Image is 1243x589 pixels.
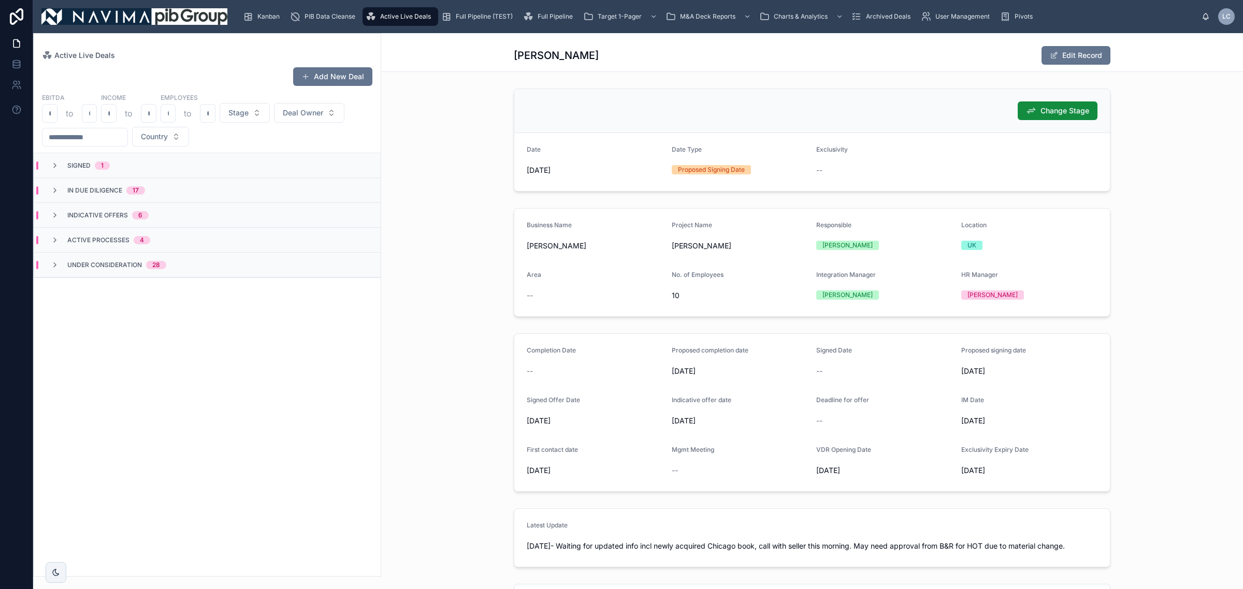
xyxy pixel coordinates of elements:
div: 28 [152,261,160,269]
a: Active Live Deals [363,7,438,26]
a: Active Live Deals [42,50,115,61]
label: Employees [161,93,198,102]
span: Proposed signing date [961,346,1026,354]
p: to [184,107,192,120]
span: Stage [228,108,249,118]
div: 6 [138,211,142,219]
span: -- [816,165,822,175]
span: User Management [935,12,990,21]
span: Project Name [672,221,712,229]
button: Select Button [274,103,344,123]
span: Mgmt Meeting [672,446,714,453]
span: [DATE] [527,465,663,476]
h1: [PERSON_NAME] [514,48,599,63]
a: Pivots [997,7,1040,26]
span: Latest Update [527,521,568,529]
span: Active Live Deals [380,12,431,21]
span: [DATE] [672,416,808,426]
p: to [66,107,74,120]
span: Deadline for offer [816,396,869,404]
button: Change Stage [1018,101,1097,120]
span: No. of Employees [672,271,724,278]
span: In Due Diligence [67,186,122,195]
span: [DATE] [672,366,808,376]
label: EBITDA [42,93,65,102]
span: [DATE] [961,366,1098,376]
div: Proposed Signing Date [678,165,745,174]
a: Kanban [240,7,287,26]
button: Select Button [132,127,189,146]
span: Country [141,131,168,142]
button: Add New Deal [293,67,372,86]
span: -- [527,290,533,301]
span: [PERSON_NAME] [527,241,663,251]
span: -- [816,416,822,426]
span: Area [527,271,541,278]
div: [PERSON_NAME] [967,290,1018,300]
a: Full Pipeline (TEST) [438,7,520,26]
span: Signed Date [816,346,852,354]
span: [DATE] [527,416,663,426]
span: VDR Opening Date [816,446,871,453]
span: Date [527,145,541,153]
div: 1 [101,161,104,170]
span: Proposed completion date [672,346,748,354]
a: M&A Deck Reports [662,7,756,26]
span: [DATE]- Waiting for updated info incl newly acquired Chicago book, call with seller this morning.... [527,541,1097,551]
span: Responsible [816,221,851,229]
span: Indicative offer date [672,396,731,404]
div: [PERSON_NAME] [822,290,873,300]
span: Signed Offer Date [527,396,580,404]
span: Active Processes [67,236,129,244]
div: 4 [140,236,144,244]
span: HR Manager [961,271,998,278]
span: Under Consideration [67,261,142,269]
span: Pivots [1015,12,1033,21]
span: Completion Date [527,346,576,354]
a: PIB Data Cleanse [287,7,363,26]
span: Kanban [257,12,280,21]
span: Active Live Deals [54,50,115,61]
div: 17 [133,186,139,195]
p: to [125,107,133,120]
span: Signed [67,161,91,170]
span: Archived Deals [866,12,910,21]
span: Exclusivity Expiry Date [961,446,1029,453]
a: Full Pipeline [520,7,580,26]
span: -- [527,366,533,376]
div: [PERSON_NAME] [822,241,873,250]
span: [DATE] [527,165,663,175]
img: App logo [41,8,227,25]
a: Charts & Analytics [756,7,848,26]
span: Charts & Analytics [774,12,828,21]
span: IM Date [961,396,984,404]
a: User Management [918,7,997,26]
span: 10 [672,290,808,301]
span: LC [1222,12,1231,21]
div: scrollable content [236,5,1202,28]
span: Change Stage [1040,106,1089,116]
span: PIB Data Cleanse [305,12,355,21]
span: [DATE] [961,465,1098,476]
div: UK [967,241,976,250]
label: Income [101,93,126,102]
span: Indicative Offers [67,211,128,219]
span: [DATE] [816,465,953,476]
span: [PERSON_NAME] [672,241,808,251]
span: Integration Manager [816,271,876,278]
a: Target 1-Pager [580,7,662,26]
span: Full Pipeline (TEST) [456,12,513,21]
span: M&A Deck Reports [680,12,735,21]
span: -- [816,366,822,376]
span: Full Pipeline [538,12,573,21]
span: Deal Owner [283,108,323,118]
span: -- [672,465,678,476]
button: Select Button [220,103,270,123]
span: Exclusivity [816,145,848,153]
span: First contact date [527,446,578,453]
span: Business Name [527,221,572,229]
span: Date Type [672,145,702,153]
span: Location [961,221,987,229]
button: Edit Record [1042,46,1110,65]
